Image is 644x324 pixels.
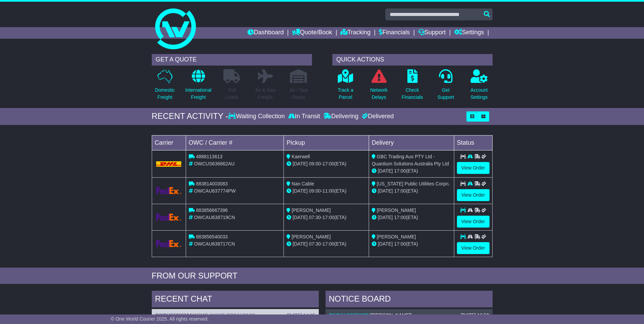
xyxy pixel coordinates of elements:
div: - (ETA) [287,187,366,195]
span: 07:30 [309,215,321,220]
td: Pickup [284,135,369,150]
span: 07:30 [309,241,321,247]
span: OWCAU638717CN [194,241,235,247]
a: Tracking [341,27,370,39]
span: OWCUS636862AU [194,161,235,166]
span: 09:00 [309,188,321,194]
a: Track aParcel [337,69,354,105]
a: OWCUS636862AU [155,312,196,318]
span: 883856540033 [196,234,227,239]
a: DomesticFreight [154,69,175,105]
a: View Order [457,242,490,254]
a: NetworkDelays [370,69,388,105]
span: 883856667396 [196,208,227,213]
div: In Transit [287,113,322,120]
span: 17:00 [323,161,334,166]
span: 17:00 [323,241,334,247]
div: ( ) [155,312,315,318]
span: [PERSON_NAME] [292,234,331,239]
span: [DATE] [293,188,308,194]
span: OWCAU637774PW [194,188,236,194]
div: RECENT ACTIVITY - [152,111,228,121]
a: Dashboard [247,27,284,39]
span: 17:00 [323,215,334,220]
a: GetSupport [437,69,454,105]
span: 11:00 [323,188,334,194]
img: GetCarrierServiceLogo [156,187,182,194]
span: [PERSON_NAME] [377,234,416,239]
span: 4888113613 [196,154,222,159]
span: [DATE] [378,215,393,220]
p: Get Support [437,87,454,101]
div: (ETA) [372,167,451,175]
a: Settings [454,27,484,39]
a: View Order [457,216,490,228]
span: © One World Courier 2025. All rights reserved. [111,316,209,322]
div: ( ) [329,312,489,318]
span: [US_STATE] Public Utilities Corpn. [377,181,450,186]
span: [DATE] [378,168,393,174]
a: AccountSettings [470,69,488,105]
div: NOTICE BOARD [326,291,493,309]
span: OWCAU638719CN [194,215,235,220]
p: Air & Sea Freight [255,87,275,101]
td: Delivery [369,135,454,150]
span: 17:00 [394,215,406,220]
span: SMG-W4185 GBCAU0246 [198,312,254,318]
p: Track a Parcel [338,87,353,101]
span: GBC Trading Aus PTY Ltd - Quantium Solutions Australia Pty Ltd [372,154,449,166]
img: GetCarrierServiceLogo [156,214,182,221]
span: Kaerwell [292,154,310,159]
div: - (ETA) [287,214,366,221]
span: [DATE] [378,188,393,194]
td: Carrier [152,135,186,150]
div: Waiting Collection [228,113,286,120]
p: Account Settings [471,87,488,101]
div: Delivered [360,113,394,120]
span: 09:00 [309,161,321,166]
div: (ETA) [372,214,451,221]
span: 17:00 [394,241,406,247]
img: GetCarrierServiceLogo [156,240,182,247]
span: [PERSON_NAME] [377,208,416,213]
div: GET A QUOTE [152,54,312,66]
div: RECENT CHAT [152,291,319,309]
p: Domestic Freight [155,87,174,101]
div: QUICK ACTIONS [332,54,493,66]
a: Support [418,27,446,39]
span: 883814003083 [196,181,227,186]
a: Quote/Book [292,27,332,39]
p: Full Loads [223,87,240,101]
p: International Freight [185,87,211,101]
span: [PERSON_NAME] [371,312,410,318]
div: - (ETA) [287,240,366,248]
p: Check Financials [402,87,423,101]
div: - (ETA) [287,160,366,167]
span: [DATE] [293,241,308,247]
a: View Order [457,162,490,174]
span: Nan Cable [292,181,314,186]
div: (ETA) [372,187,451,195]
span: 17:00 [394,168,406,174]
a: InternationalFreight [185,69,212,105]
div: Delivering [322,113,360,120]
div: FROM OUR SUPPORT [152,271,493,281]
div: [DATE] 16:59 [461,312,489,318]
div: [DATE] 14:05 [287,312,315,318]
div: (ETA) [372,240,451,248]
a: Financials [379,27,410,39]
img: DHL.png [156,161,182,167]
span: [DATE] [378,241,393,247]
td: Status [454,135,492,150]
a: View Order [457,189,490,201]
span: [DATE] [293,215,308,220]
p: Air / Sea Depot [290,87,308,101]
a: OWCAU638719CN [329,312,370,318]
span: 17:00 [394,188,406,194]
td: OWC / Carrier # [186,135,284,150]
a: CheckFinancials [401,69,423,105]
span: [PERSON_NAME] [292,208,331,213]
p: Network Delays [370,87,387,101]
span: [DATE] [293,161,308,166]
